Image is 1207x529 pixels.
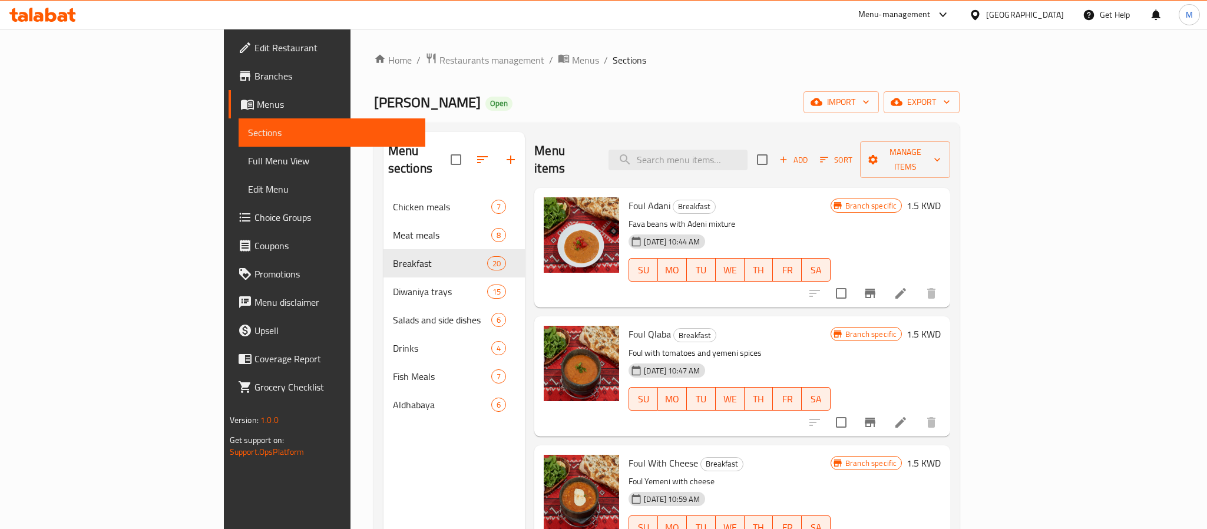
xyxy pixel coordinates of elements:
span: Menus [572,53,599,67]
div: items [491,228,506,242]
a: Choice Groups [229,203,425,232]
span: FR [778,262,797,279]
span: MO [663,262,682,279]
span: Branch specific [841,200,901,211]
button: TU [687,258,716,282]
h2: Menu items [534,142,594,177]
span: 1.0.0 [260,412,279,428]
div: [GEOGRAPHIC_DATA] [986,8,1064,21]
li: / [604,53,608,67]
span: export [893,95,950,110]
a: Menus [229,90,425,118]
p: Foul Yemeni with cheese [629,474,831,489]
a: Coupons [229,232,425,260]
a: Restaurants management [425,52,544,68]
button: MO [658,387,687,411]
div: Fish Meals [393,369,492,383]
span: Promotions [254,267,416,281]
span: Foul With Cheese [629,454,698,472]
span: Sections [613,53,646,67]
nav: breadcrumb [374,52,960,68]
span: 20 [488,258,505,269]
span: WE [720,262,740,279]
span: 6 [492,315,505,326]
span: FR [778,391,797,408]
div: items [491,313,506,327]
a: Sections [239,118,425,147]
span: Coverage Report [254,352,416,366]
span: Breakfast [673,200,715,213]
div: items [491,398,506,412]
span: Coupons [254,239,416,253]
span: Breakfast [393,256,487,270]
span: Select to update [829,410,854,435]
span: Branch specific [841,458,901,469]
span: Sections [248,125,416,140]
div: Diwaniya trays15 [383,277,525,306]
span: SU [634,391,653,408]
a: Coverage Report [229,345,425,373]
span: Diwaniya trays [393,285,487,299]
span: SA [806,262,826,279]
div: Breakfast [673,200,716,214]
span: Foul Qlaba [629,325,671,343]
span: Drinks [393,341,492,355]
div: items [487,256,506,270]
span: Restaurants management [439,53,544,67]
span: WE [720,391,740,408]
button: MO [658,258,687,282]
button: FR [773,258,802,282]
span: 8 [492,230,505,241]
div: Aldhabaya [393,398,492,412]
a: Branches [229,62,425,90]
span: Select all sections [444,147,468,172]
h6: 1.5 KWD [907,455,941,471]
button: import [803,91,879,113]
a: Full Menu View [239,147,425,175]
span: Breakfast [674,329,716,342]
div: items [491,200,506,214]
span: 7 [492,371,505,382]
span: Choice Groups [254,210,416,224]
button: TH [745,387,773,411]
input: search [609,150,748,170]
span: Open [485,98,512,108]
nav: Menu sections [383,188,525,424]
span: Branches [254,69,416,83]
div: Open [485,97,512,111]
span: Full Menu View [248,154,416,168]
img: Foul Adani [544,197,619,273]
span: [DATE] 10:59 AM [639,494,705,505]
span: import [813,95,869,110]
a: Upsell [229,316,425,345]
div: Meat meals8 [383,221,525,249]
span: Select to update [829,281,854,306]
button: delete [917,408,945,437]
h6: 1.5 KWD [907,326,941,342]
span: TH [749,391,769,408]
a: Menus [558,52,599,68]
button: TU [687,387,716,411]
div: Breakfast [673,328,716,342]
span: SA [806,391,826,408]
div: Fish Meals7 [383,362,525,391]
img: Foul Qlaba [544,326,619,401]
span: Meat meals [393,228,492,242]
span: Branch specific [841,329,901,340]
button: FR [773,387,802,411]
span: [DATE] 10:47 AM [639,365,705,376]
span: Salads and side dishes [393,313,492,327]
a: Edit menu item [894,286,908,300]
a: Edit menu item [894,415,908,429]
button: Manage items [860,141,950,178]
div: Menu-management [858,8,931,22]
button: SU [629,258,658,282]
p: Fava beans with Adeni mixture [629,217,831,232]
span: M [1186,8,1193,21]
a: Grocery Checklist [229,373,425,401]
p: Foul with tomatoes and yemeni spices [629,346,831,361]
